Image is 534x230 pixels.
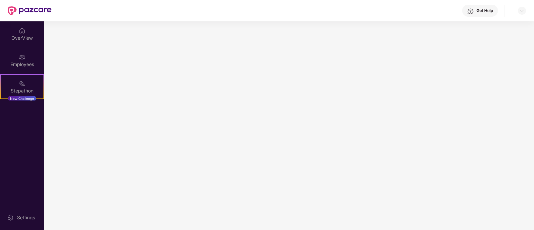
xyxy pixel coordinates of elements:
[519,8,525,13] img: svg+xml;base64,PHN2ZyBpZD0iRHJvcGRvd24tMzJ4MzIiIHhtbG5zPSJodHRwOi8vd3d3LnczLm9yZy8yMDAwL3N2ZyIgd2...
[7,214,14,221] img: svg+xml;base64,PHN2ZyBpZD0iU2V0dGluZy0yMHgyMCIgeG1sbnM9Imh0dHA6Ly93d3cudzMub3JnLzIwMDAvc3ZnIiB3aW...
[8,6,51,15] img: New Pazcare Logo
[467,8,474,15] img: svg+xml;base64,PHN2ZyBpZD0iSGVscC0zMngzMiIgeG1sbnM9Imh0dHA6Ly93d3cudzMub3JnLzIwMDAvc3ZnIiB3aWR0aD...
[477,8,493,13] div: Get Help
[15,214,37,221] div: Settings
[8,96,36,101] div: New Challenge
[19,27,25,34] img: svg+xml;base64,PHN2ZyBpZD0iSG9tZSIgeG1sbnM9Imh0dHA6Ly93d3cudzMub3JnLzIwMDAvc3ZnIiB3aWR0aD0iMjAiIG...
[19,80,25,87] img: svg+xml;base64,PHN2ZyB4bWxucz0iaHR0cDovL3d3dy53My5vcmcvMjAwMC9zdmciIHdpZHRoPSIyMSIgaGVpZ2h0PSIyMC...
[1,87,43,94] div: Stepathon
[19,54,25,60] img: svg+xml;base64,PHN2ZyBpZD0iRW1wbG95ZWVzIiB4bWxucz0iaHR0cDovL3d3dy53My5vcmcvMjAwMC9zdmciIHdpZHRoPS...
